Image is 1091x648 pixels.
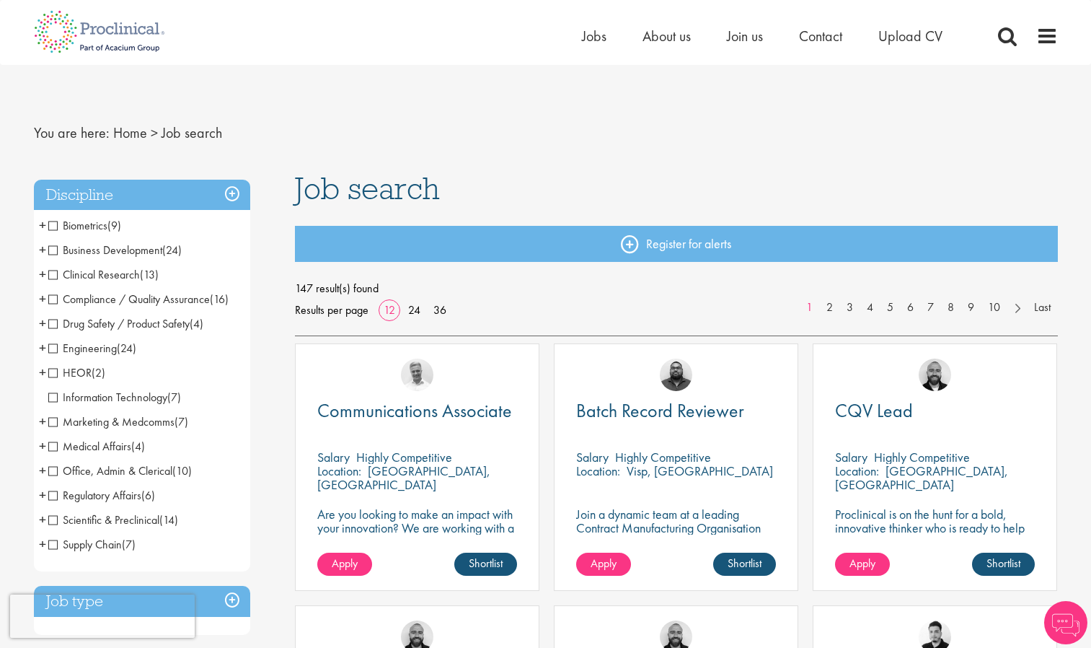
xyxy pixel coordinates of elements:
[972,553,1035,576] a: Shortlist
[48,439,145,454] span: Medical Affairs
[162,242,182,258] span: (24)
[48,414,175,429] span: Marketing & Medcomms
[878,27,942,45] a: Upload CV
[39,263,46,285] span: +
[317,449,350,465] span: Salary
[48,218,107,233] span: Biometrics
[799,27,842,45] a: Contact
[151,123,158,142] span: >
[39,460,46,481] span: +
[295,226,1058,262] a: Register for alerts
[835,402,1035,420] a: CQV Lead
[576,398,744,423] span: Batch Record Reviewer
[34,123,110,142] span: You are here:
[317,402,517,420] a: Communications Associate
[919,359,951,391] img: Jordan Kiely
[39,239,46,260] span: +
[48,488,141,503] span: Regulatory Affairs
[627,463,773,479] p: Visp, [GEOGRAPHIC_DATA]
[849,556,875,571] span: Apply
[48,537,136,552] span: Supply Chain
[107,218,121,233] span: (9)
[940,299,961,316] a: 8
[48,390,167,405] span: Information Technology
[880,299,901,316] a: 5
[295,299,368,321] span: Results per page
[576,507,776,562] p: Join a dynamic team at a leading Contract Manufacturing Organisation and contribute to groundbrea...
[39,435,46,457] span: +
[48,537,122,552] span: Supply Chain
[317,398,512,423] span: Communications Associate
[1027,299,1058,316] a: Last
[48,341,136,356] span: Engineering
[317,463,361,479] span: Location:
[48,463,172,478] span: Office, Admin & Clerical
[835,463,1008,493] p: [GEOGRAPHIC_DATA], [GEOGRAPHIC_DATA]
[39,509,46,530] span: +
[660,359,692,391] img: Ashley Bennett
[642,27,691,45] a: About us
[981,299,1007,316] a: 10
[920,299,941,316] a: 7
[39,484,46,506] span: +
[1044,601,1087,644] img: Chatbot
[48,292,229,307] span: Compliance / Quality Assurance
[34,586,250,617] h3: Job type
[48,267,159,282] span: Clinical Research
[48,390,181,405] span: Information Technology
[39,214,46,236] span: +
[454,553,517,576] a: Shortlist
[874,449,970,465] p: Highly Competitive
[39,411,46,432] span: +
[960,299,981,316] a: 9
[835,463,879,479] span: Location:
[48,242,162,258] span: Business Development
[131,439,145,454] span: (4)
[615,449,711,465] p: Highly Competitive
[576,463,620,479] span: Location:
[48,463,192,478] span: Office, Admin & Clerical
[48,341,117,356] span: Engineering
[92,365,105,380] span: (2)
[34,180,250,211] h3: Discipline
[39,288,46,310] span: +
[39,312,46,334] span: +
[159,512,178,527] span: (14)
[48,365,105,380] span: HEOR
[39,337,46,359] span: +
[175,414,188,429] span: (7)
[48,414,188,429] span: Marketing & Medcomms
[835,449,867,465] span: Salary
[839,299,860,316] a: 3
[582,27,606,45] a: Jobs
[172,463,192,478] span: (10)
[401,359,433,391] img: Joshua Bye
[576,402,776,420] a: Batch Record Reviewer
[317,507,517,590] p: Are you looking to make an impact with your innovation? We are working with a well-established ph...
[48,218,121,233] span: Biometrics
[10,595,195,638] iframe: reCAPTCHA
[295,169,440,208] span: Job search
[727,27,763,45] span: Join us
[900,299,921,316] a: 6
[48,365,92,380] span: HEOR
[356,449,452,465] p: Highly Competitive
[48,242,182,258] span: Business Development
[48,292,210,307] span: Compliance / Quality Assurance
[317,553,372,576] a: Apply
[576,449,609,465] span: Salary
[48,512,159,527] span: Scientific & Preclinical
[210,292,229,307] span: (16)
[428,302,451,318] a: 36
[39,533,46,555] span: +
[48,439,131,454] span: Medical Affairs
